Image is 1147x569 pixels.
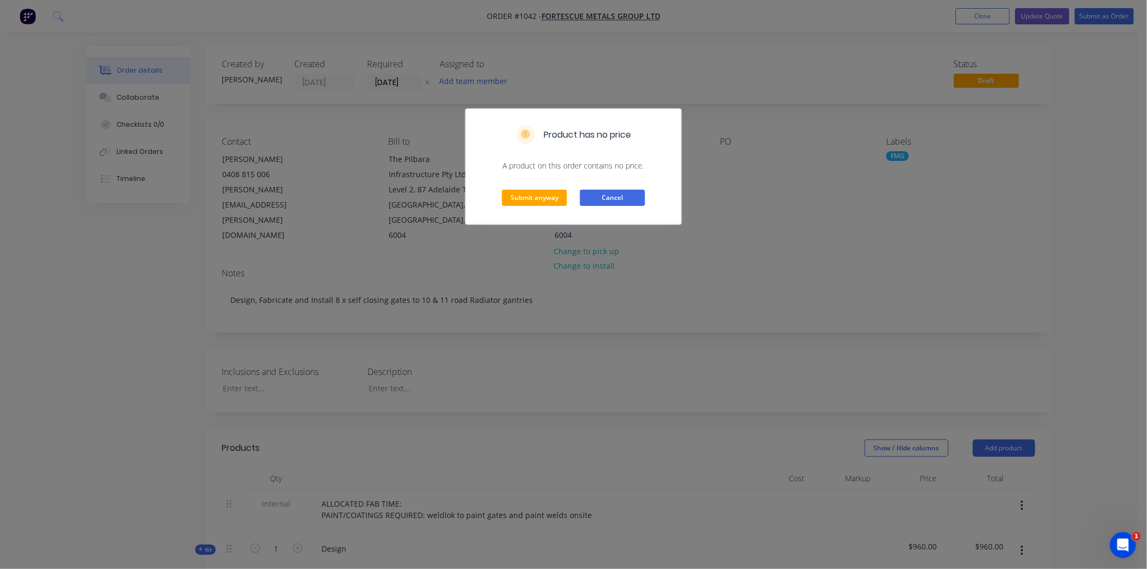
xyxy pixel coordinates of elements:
[580,190,645,206] button: Cancel
[1110,532,1136,558] iframe: Intercom live chat
[544,128,631,141] h5: Product has no price
[479,160,668,171] span: A product on this order contains no price.
[1132,532,1141,541] span: 1
[502,190,567,206] button: Submit anyway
